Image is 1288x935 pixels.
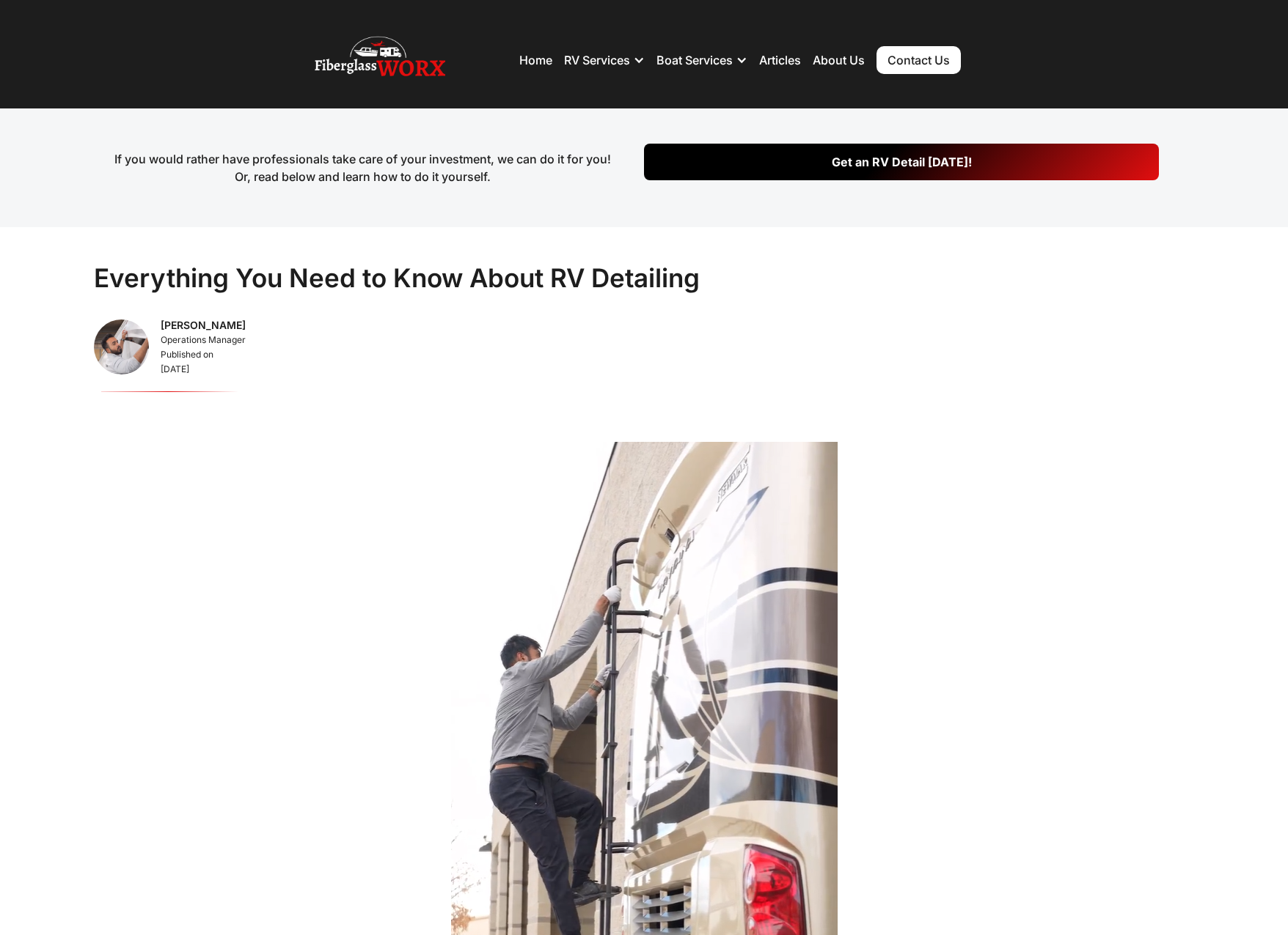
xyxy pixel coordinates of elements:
[644,144,1159,180] a: Get an RV Detail [DATE]!
[94,262,700,295] h1: Everything You Need to Know About RV Detailing
[315,31,445,89] img: Fiberglass WorX – RV Repair, RV Roof & RV Detailing
[106,150,621,185] div: If you would rather have professionals take care of your investment, we can do it for you! Or, re...
[161,333,246,347] div: Operations Manager
[161,347,246,362] div: Published on
[759,53,801,67] a: Articles
[161,362,246,377] div: [DATE]
[656,53,733,67] div: Boat Services
[519,53,552,67] a: Home
[656,38,747,82] div: Boat Services
[564,38,645,82] div: RV Services
[877,46,961,74] a: Contact Us
[161,318,246,333] div: [PERSON_NAME]
[564,53,630,67] div: RV Services
[813,53,865,67] a: About Us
